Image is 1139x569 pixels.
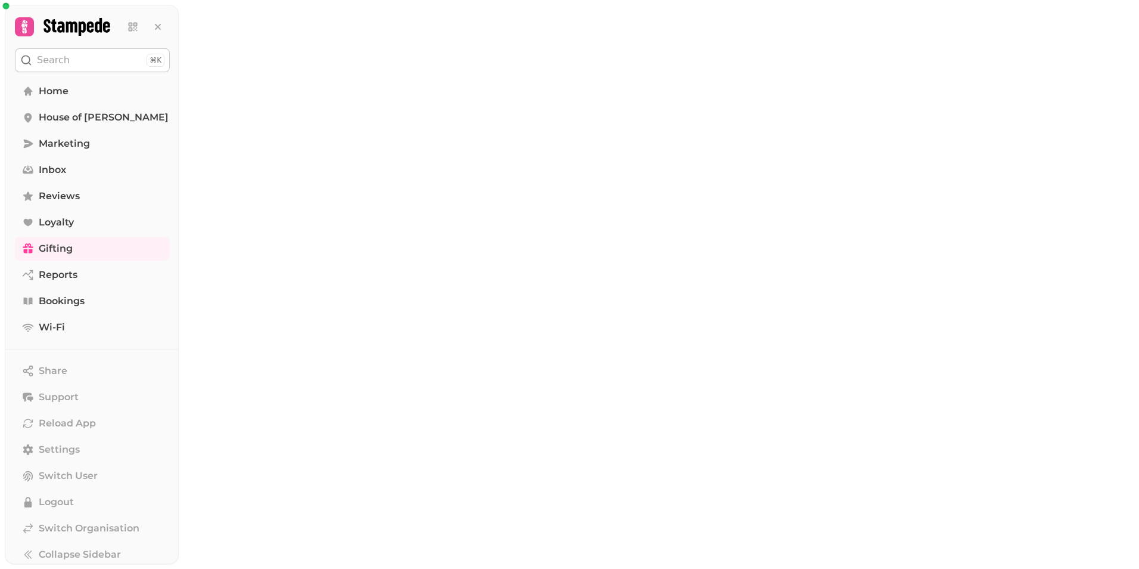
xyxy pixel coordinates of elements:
span: House of [PERSON_NAME] [39,110,169,125]
span: Switch Organisation [39,521,139,536]
span: Inbox [39,163,66,177]
a: Wi-Fi [15,316,170,339]
span: Logout [39,495,74,509]
button: Collapse Sidebar [15,543,170,567]
span: Reports [39,268,77,282]
a: Reviews [15,184,170,208]
span: Reload App [39,416,96,431]
span: Home [39,84,69,98]
span: Switch User [39,469,98,483]
button: Switch User [15,464,170,488]
span: Settings [39,443,80,457]
span: Wi-Fi [39,320,65,335]
span: Loyalty [39,215,74,230]
p: Search [37,53,70,67]
a: Inbox [15,158,170,182]
a: House of [PERSON_NAME] [15,106,170,129]
span: Reviews [39,189,80,203]
a: Gifting [15,237,170,261]
button: Share [15,359,170,383]
a: Settings [15,438,170,462]
span: Collapse Sidebar [39,548,121,562]
button: Reload App [15,412,170,435]
a: Reports [15,263,170,287]
a: Home [15,79,170,103]
span: Gifting [39,242,73,256]
button: Logout [15,490,170,514]
span: Bookings [39,294,85,308]
a: Loyalty [15,211,170,234]
button: Search⌘K [15,48,170,72]
a: Bookings [15,289,170,313]
a: Switch Organisation [15,517,170,540]
a: Marketing [15,132,170,156]
button: Support [15,385,170,409]
span: Share [39,364,67,378]
span: Support [39,390,79,404]
div: ⌘K [147,54,164,67]
span: Marketing [39,137,90,151]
